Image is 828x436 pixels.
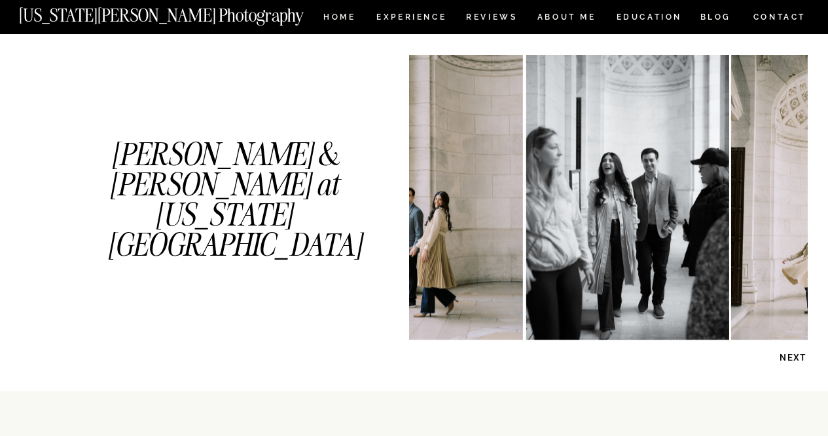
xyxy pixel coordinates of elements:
[19,7,348,18] a: [US_STATE][PERSON_NAME] Photography
[752,10,806,24] a: CONTACT
[107,140,341,227] h1: [PERSON_NAME] & [PERSON_NAME] at [US_STATE][GEOGRAPHIC_DATA]
[321,13,358,24] a: HOME
[537,13,596,24] a: ABOUT ME
[466,13,515,24] a: REVIEWS
[700,13,731,24] a: BLOG
[615,13,683,24] a: EDUCATION
[740,351,807,364] p: NEXT
[376,13,445,24] a: Experience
